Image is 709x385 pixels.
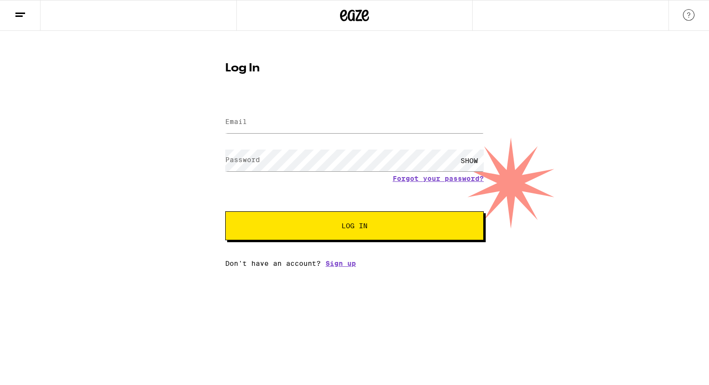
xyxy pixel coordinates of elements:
[341,222,368,229] span: Log In
[225,118,247,125] label: Email
[455,150,484,171] div: SHOW
[326,260,356,267] a: Sign up
[393,175,484,182] a: Forgot your password?
[225,211,484,240] button: Log In
[225,156,260,164] label: Password
[225,260,484,267] div: Don't have an account?
[225,111,484,133] input: Email
[225,63,484,74] h1: Log In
